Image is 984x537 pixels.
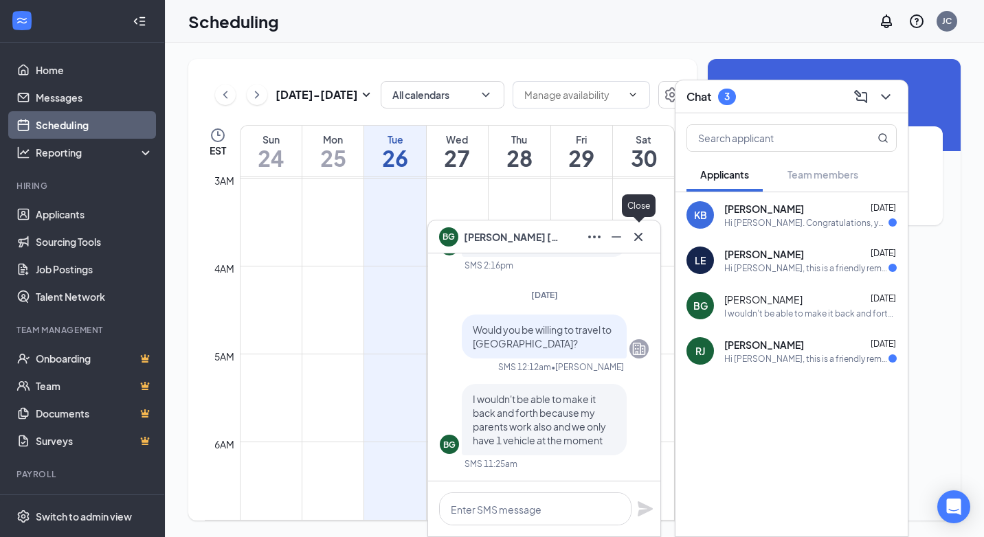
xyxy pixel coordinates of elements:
div: I wouldn't be able to make it back and forth because my parents work also and we only have 1 vehi... [724,308,897,319]
a: Job Postings [36,255,153,283]
span: Team members [787,168,858,181]
div: Payroll [16,468,150,480]
svg: ChevronDown [627,89,638,100]
a: August 29, 2025 [551,126,612,176]
button: Ellipses [583,226,605,248]
svg: Collapse [133,14,146,28]
div: 6am [212,437,237,452]
h1: 24 [241,146,302,170]
a: August 30, 2025 [613,126,674,176]
div: Close [622,194,656,217]
span: [DATE] [871,339,896,349]
span: [DATE] [531,290,558,300]
svg: ChevronDown [479,88,493,102]
span: I wouldn't be able to make it back and forth because my parents work also and we only have 1 vehi... [473,393,606,446]
svg: SmallChevronDown [358,87,374,103]
a: August 27, 2025 [427,126,488,176]
svg: QuestionInfo [908,13,925,30]
div: 5am [212,349,237,364]
a: August 25, 2025 [302,126,364,176]
div: Sat [613,133,674,146]
h1: 25 [302,146,364,170]
div: 3am [212,173,237,188]
h3: [DATE] - [DATE] [276,87,358,102]
h3: Chat [686,89,711,104]
svg: Analysis [16,146,30,159]
a: Talent Network [36,283,153,310]
a: August 28, 2025 [489,126,550,176]
svg: Clock [210,127,226,144]
div: Wed [427,133,488,146]
svg: ChevronRight [250,87,264,103]
a: Messages [36,84,153,111]
h1: 28 [489,146,550,170]
button: All calendarsChevronDown [381,81,504,108]
h1: 29 [551,146,612,170]
div: Sun [241,133,302,146]
button: ChevronRight [247,84,267,105]
a: PayrollCrown [36,489,153,516]
h1: 30 [613,146,674,170]
div: Team Management [16,324,150,336]
span: [PERSON_NAME] [724,338,804,352]
div: SMS 2:16pm [465,260,513,271]
span: Would you be willing to travel to [GEOGRAPHIC_DATA]? [473,323,612,350]
button: ChevronLeft [215,84,236,105]
button: Minimize [605,226,627,248]
svg: Plane [637,501,653,517]
span: [PERSON_NAME] [724,293,803,306]
div: BG [693,299,708,312]
div: Tue [364,133,425,146]
svg: ComposeMessage [853,89,869,105]
a: August 26, 2025 [364,126,425,176]
div: Switch to admin view [36,510,132,523]
div: RJ [695,344,705,358]
div: Hi [PERSON_NAME], this is a friendly reminder. Your meeting with Huddle House for [PERSON_NAME] a... [724,262,888,274]
div: SMS 11:25am [465,458,517,470]
span: [DATE] [871,203,896,213]
span: Applicants [700,168,749,181]
input: Manage availability [524,87,622,102]
div: BG [443,439,456,450]
div: Open Intercom Messenger [937,490,970,523]
svg: Company [631,341,647,357]
span: [PERSON_NAME] [PERSON_NAME] [464,229,560,244]
button: ChevronDown [875,86,897,108]
div: LE [695,253,706,267]
svg: Settings [16,510,30,523]
svg: Cross [630,229,647,245]
div: Hi [PERSON_NAME]. Congratulations, your meeting with Huddle House for Cook at [GEOGRAPHIC_DATA][P... [724,217,888,229]
a: Applicants [36,201,153,228]
a: Home [36,56,153,84]
div: Fri [551,133,612,146]
svg: Minimize [608,229,625,245]
div: JC [942,15,952,27]
span: • [PERSON_NAME] [551,361,624,373]
h1: Scheduling [188,10,279,33]
button: ComposeMessage [850,86,872,108]
div: Hiring [16,180,150,192]
h1: 26 [364,146,425,170]
a: DocumentsCrown [36,400,153,427]
span: [PERSON_NAME] [724,247,804,261]
span: [DATE] [871,248,896,258]
span: [DATE] [871,293,896,304]
svg: WorkstreamLogo [15,14,29,27]
button: Settings [658,81,686,108]
div: SMS 12:12am [498,361,551,373]
svg: Ellipses [586,229,603,245]
div: Thu [489,133,550,146]
a: August 24, 2025 [241,126,302,176]
button: Cross [627,226,649,248]
svg: Settings [664,87,680,103]
div: 4am [212,261,237,276]
span: [PERSON_NAME] [724,202,804,216]
svg: MagnifyingGlass [877,133,888,144]
svg: Notifications [878,13,895,30]
a: TeamCrown [36,372,153,400]
a: OnboardingCrown [36,345,153,372]
a: SurveysCrown [36,427,153,455]
span: EST [210,144,226,157]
